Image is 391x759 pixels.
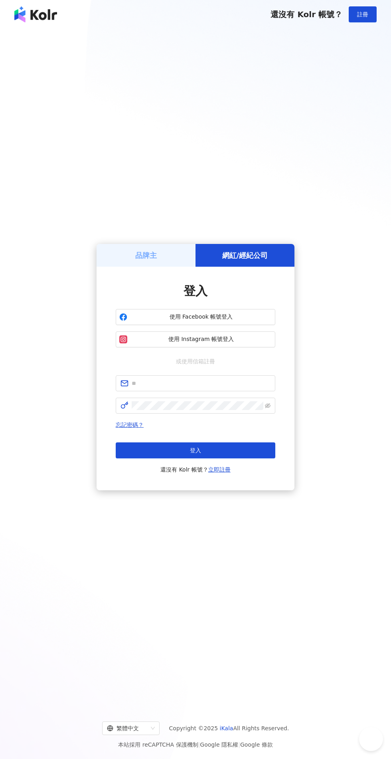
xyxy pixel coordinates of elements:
[184,284,207,298] span: 登入
[107,722,148,735] div: 繁體中文
[200,741,238,748] a: Google 隱私權
[198,741,200,748] span: |
[190,447,201,454] span: 登入
[170,357,221,366] span: 或使用信箱註冊
[116,442,275,458] button: 登入
[222,250,268,260] h5: 網紅/經紀公司
[130,335,272,343] span: 使用 Instagram 帳號登入
[116,331,275,347] button: 使用 Instagram 帳號登入
[118,740,273,749] span: 本站採用 reCAPTCHA 保護機制
[14,6,57,22] img: logo
[220,725,233,731] a: iKala
[349,6,377,22] button: 註冊
[169,723,289,733] span: Copyright © 2025 All Rights Reserved.
[116,309,275,325] button: 使用 Facebook 帳號登入
[160,465,231,474] span: 還沒有 Kolr 帳號？
[265,403,271,408] span: eye-invisible
[240,741,273,748] a: Google 條款
[208,466,231,473] a: 立即註冊
[271,10,342,19] span: 還沒有 Kolr 帳號？
[116,422,144,428] a: 忘記密碼？
[130,313,272,321] span: 使用 Facebook 帳號登入
[135,250,157,260] h5: 品牌主
[238,741,240,748] span: |
[359,727,383,751] iframe: Help Scout Beacon - Open
[357,11,368,18] span: 註冊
